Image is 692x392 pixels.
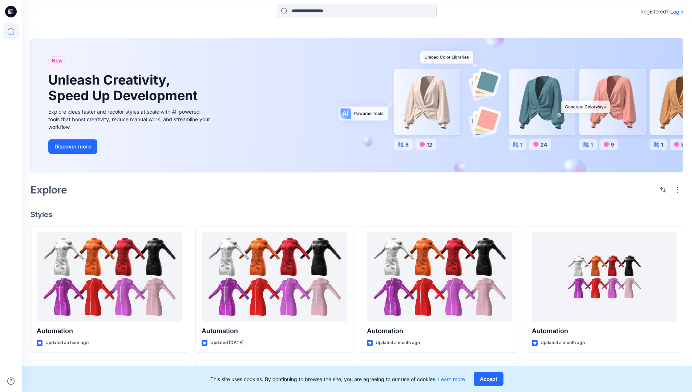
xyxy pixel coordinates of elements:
[31,210,683,219] h4: Styles
[438,376,465,382] a: Learn more
[532,232,677,322] a: Automation
[202,232,347,322] a: Automation
[532,326,677,336] p: Automation
[45,339,89,347] p: Updated an hour ago
[31,184,67,196] h2: Explore
[37,232,182,322] a: Automation
[210,339,243,347] p: Updated [DATE]
[474,372,503,386] button: Accept
[48,139,97,154] button: Discover more
[48,108,212,131] div: Explore ideas faster and recolor styles at scale with AI-powered tools that boost creativity, red...
[640,7,669,16] p: Registered?
[367,232,512,322] a: Automation
[52,56,63,65] span: New
[376,339,420,347] p: Updated a month ago
[367,326,512,336] p: Automation
[541,339,585,347] p: Updated a month ago
[202,326,347,336] p: Automation
[48,72,201,103] h1: Unleash Creativity, Speed Up Development
[37,326,182,336] p: Automation
[48,139,212,154] a: Discover more
[210,375,465,383] p: This site uses cookies. By continuing to browse the site, you are agreeing to our use of cookies.
[670,8,683,16] p: Login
